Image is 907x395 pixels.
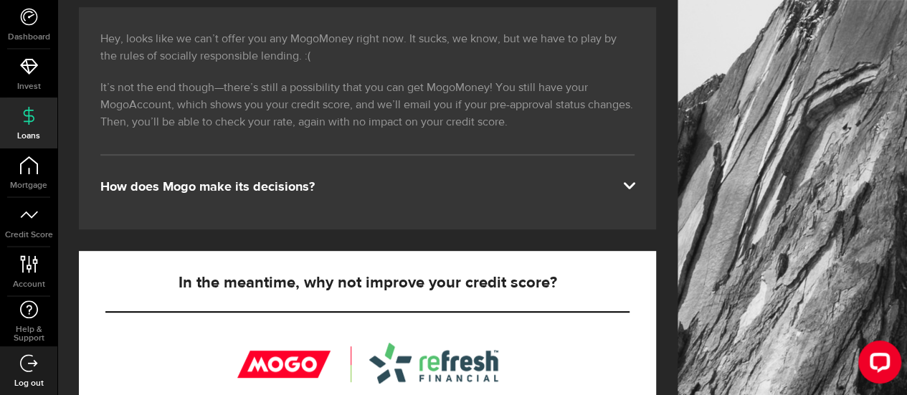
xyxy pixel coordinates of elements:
[100,31,635,65] p: Hey, looks like we can’t offer you any MogoMoney right now. It sucks, we know, but we have to pla...
[847,335,907,395] iframe: LiveChat chat widget
[105,275,630,292] h5: In the meantime, why not improve your credit score?
[100,179,635,196] div: How does Mogo make its decisions?
[100,80,635,131] p: It’s not the end though—there’s still a possibility that you can get MogoMoney! You still have yo...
